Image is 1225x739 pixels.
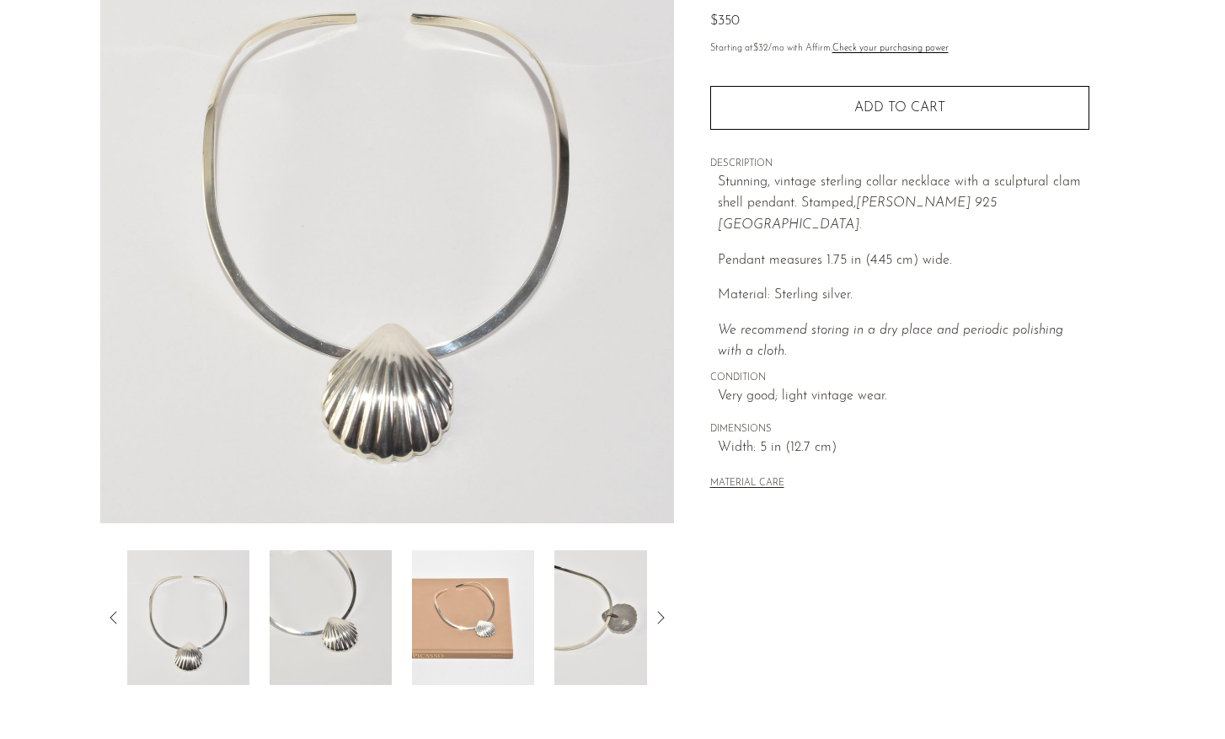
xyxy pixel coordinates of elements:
[710,41,1089,56] p: Starting at /mo with Affirm.
[854,101,945,115] span: Add to cart
[710,14,740,28] span: $350
[718,386,1089,408] span: Very good; light vintage wear.
[718,172,1089,237] p: Stunning, vintage sterling collar necklace with a sculptural clam shell pendant. Stamped,
[710,371,1089,386] span: CONDITION
[718,285,1089,307] p: Material: Sterling silver.
[270,550,392,685] img: Silver Shell Collar Necklace
[832,44,949,53] a: Check your purchasing power - Learn more about Affirm Financing (opens in modal)
[710,157,1089,172] span: DESCRIPTION
[127,550,249,685] img: Silver Shell Collar Necklace
[718,324,1063,359] i: We recommend storing in a dry place and periodic polishing with a cloth.
[412,550,534,685] img: Silver Shell Collar Necklace
[710,422,1089,437] span: DIMENSIONS
[718,196,997,232] em: [PERSON_NAME] 925 [GEOGRAPHIC_DATA].
[554,550,677,685] img: Silver Shell Collar Necklace
[710,478,784,490] button: MATERIAL CARE
[718,437,1089,459] span: Width: 5 in (12.7 cm)
[718,250,1089,272] p: Pendant measures 1.75 in (4.45 cm) wide.
[753,44,768,53] span: $32
[710,86,1089,130] button: Add to cart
